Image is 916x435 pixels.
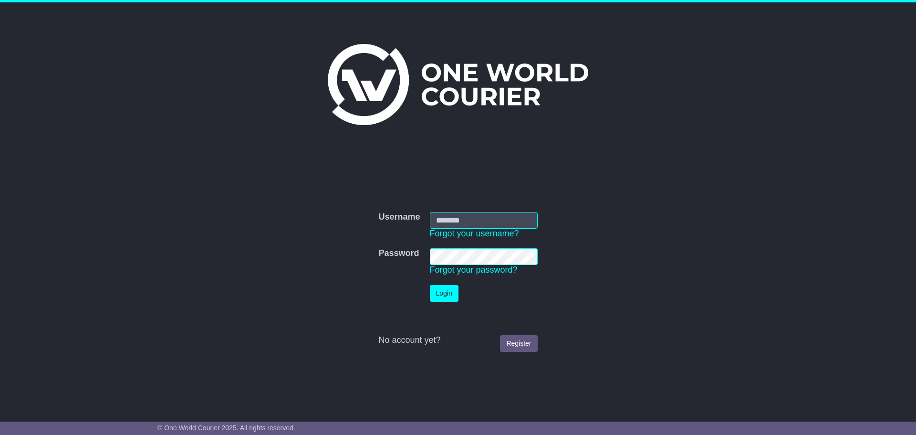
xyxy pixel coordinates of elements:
button: Login [430,285,458,302]
a: Register [500,335,537,352]
label: Username [378,212,420,223]
a: Forgot your password? [430,265,518,275]
a: Forgot your username? [430,229,519,238]
span: © One World Courier 2025. All rights reserved. [157,424,295,432]
div: No account yet? [378,335,537,346]
label: Password [378,248,419,259]
img: One World [328,44,588,125]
